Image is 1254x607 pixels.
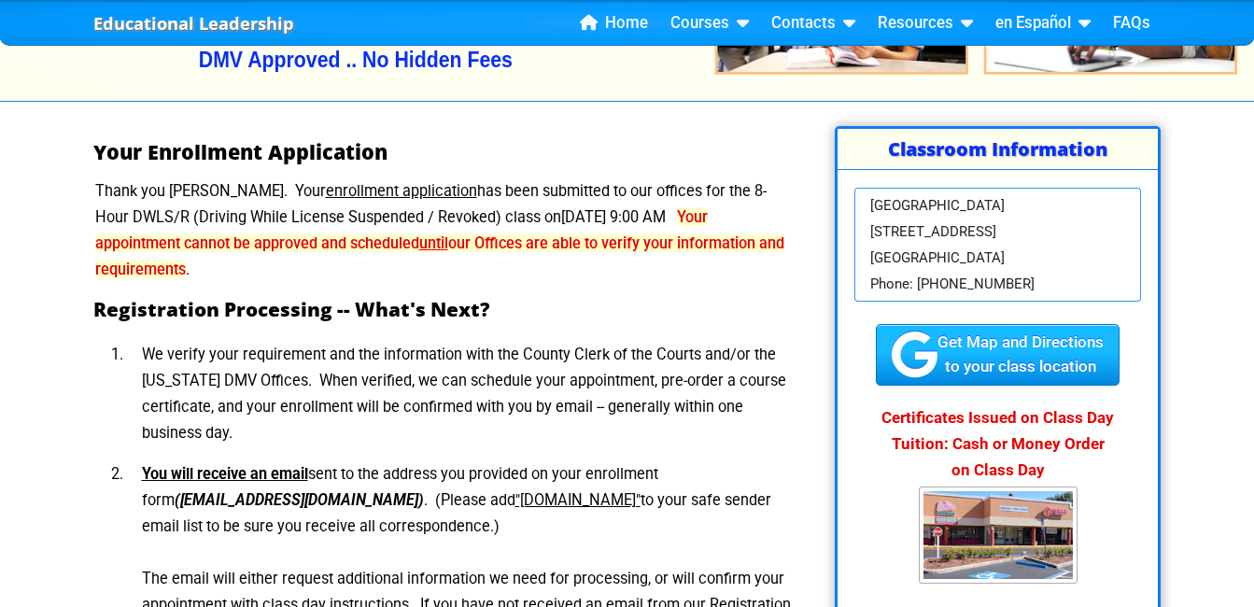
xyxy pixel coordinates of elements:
h3: Classroom Information [838,129,1158,170]
span: [GEOGRAPHIC_DATA] [870,245,1005,271]
img: Tampa Traffic School [919,487,1078,584]
u: enrollment application [326,182,477,200]
em: ([EMAIL_ADDRESS][DOMAIN_NAME]) [175,491,424,509]
a: Get Map and Directionsto your class location [876,345,1120,362]
a: Resources [870,9,980,37]
span: [DATE] 9:00 AM [561,208,666,226]
span: [GEOGRAPHIC_DATA] [870,192,1005,219]
a: Educational Leadership [93,8,294,39]
h1: Your Enrollment Application [93,141,795,163]
a: en Español [988,9,1098,37]
p: Thank you [PERSON_NAME]. Your has been submitted to our offices for the 8-Hour DWLS/R (Driving Wh... [93,178,795,283]
strong: Certificates Issued on Class Day Tuition: Cash or Money Order on Class Day [881,408,1114,479]
u: "[DOMAIN_NAME]" [515,491,641,509]
a: Home [572,9,655,37]
a: Contacts [764,9,863,37]
li: We verify your requirement and the information with the County Clerk of the Courts and/or the [US... [127,334,795,454]
u: until [419,234,448,252]
span: Your appointment cannot be approved and scheduled our Offices are able to verify your information... [95,208,784,278]
span: [STREET_ADDRESS] [870,219,996,245]
u: You will receive an email [142,465,308,483]
a: Courses [663,9,756,37]
span: Phone: [PHONE_NUMBER] [870,271,1035,297]
h2: Registration Processing -- What's Next? [93,298,795,320]
div: Get Map and Directions to your class location [876,324,1120,386]
a: FAQs [1106,9,1158,37]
